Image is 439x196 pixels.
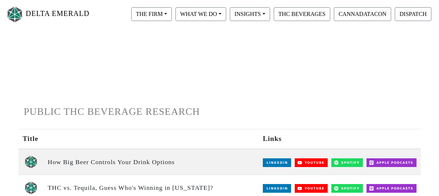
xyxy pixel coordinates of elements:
[332,11,393,17] a: CANNADATACON
[131,7,172,21] button: THE FIRM
[6,5,24,24] img: Logo
[263,158,291,167] img: LinkedIn
[44,149,259,175] td: How Big Beer Controls Your Drink Options
[230,7,270,21] button: INSIGHTS
[331,158,363,167] img: Spotify
[25,155,37,168] img: unscripted logo
[366,158,417,167] img: Apple Podcasts
[334,7,391,21] button: CANNADATACON
[25,181,37,194] img: unscripted logo
[295,158,328,167] img: YouTube
[393,11,433,17] a: DISPATCH
[395,7,431,21] button: DISPATCH
[331,184,363,193] img: Spotify
[263,184,291,193] img: LinkedIn
[175,7,226,21] button: WHAT WE DO
[6,3,90,26] a: DELTA EMERALD
[258,129,421,149] th: Links
[366,184,417,193] img: Apple Podcasts
[274,7,330,21] button: THC BEVERAGES
[295,184,328,193] img: YouTube
[24,106,415,118] h1: PUBLIC THC BEVERAGE RESEARCH
[272,11,332,17] a: THC BEVERAGES
[18,129,44,149] th: Title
